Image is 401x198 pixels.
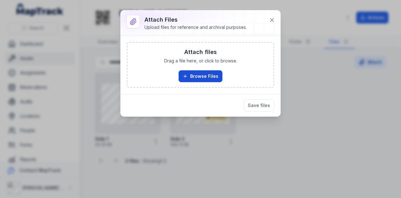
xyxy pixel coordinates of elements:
[184,48,217,56] h3: Attach files
[164,58,237,64] span: Drag a file here, or click to browse.
[179,70,222,82] button: Browse Files
[144,24,247,30] div: Upload files for reference and archival purposes.
[244,99,274,111] button: Save files
[144,15,247,24] h3: Attach Files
